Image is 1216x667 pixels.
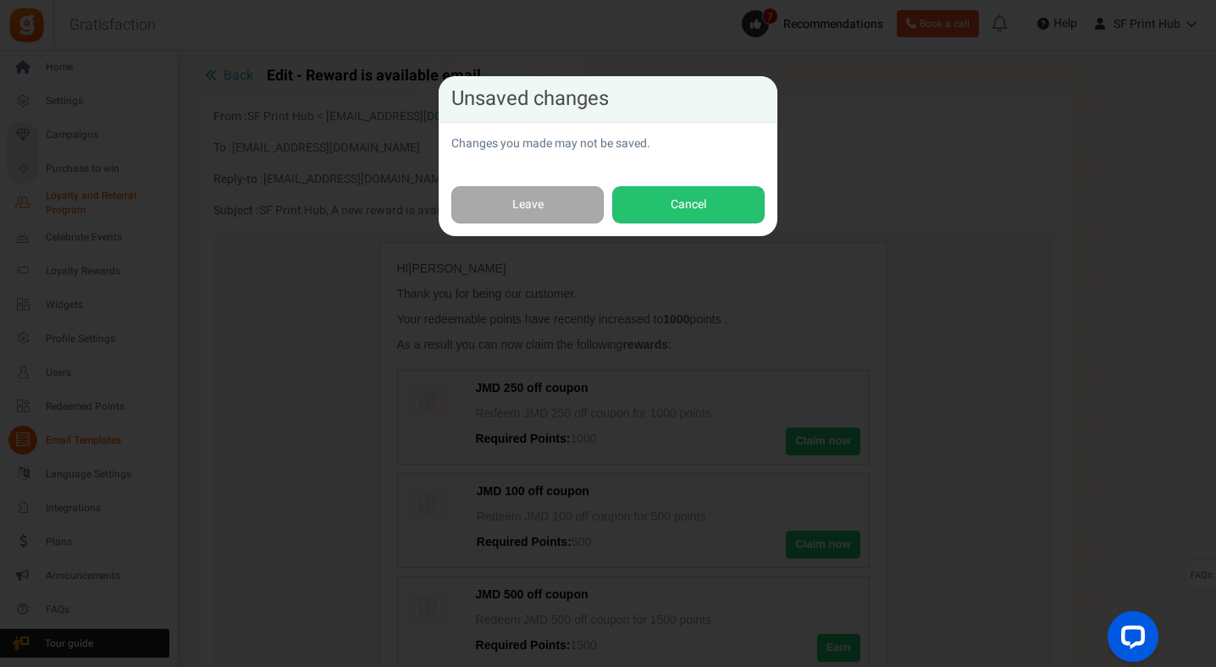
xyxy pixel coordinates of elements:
[451,186,604,224] a: Leave
[451,135,765,152] p: Changes you made may not be saved.
[612,186,765,224] button: Cancel
[451,89,765,109] h4: Unsaved changes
